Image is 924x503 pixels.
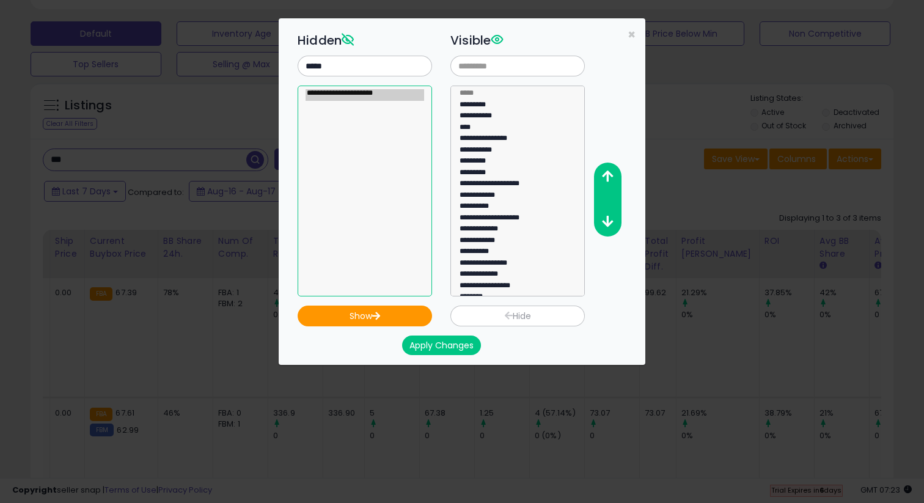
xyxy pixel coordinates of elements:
button: Apply Changes [402,336,481,355]
h3: Hidden [298,31,432,50]
h3: Visible [450,31,585,50]
button: Hide [450,306,585,326]
span: × [628,26,636,43]
button: Show [298,306,432,326]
